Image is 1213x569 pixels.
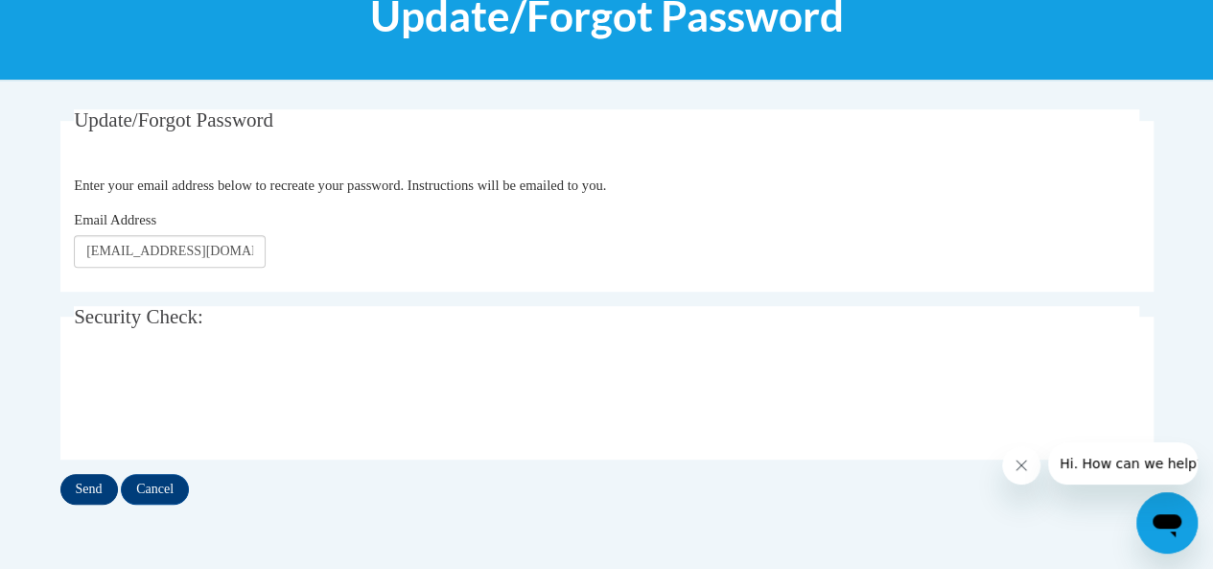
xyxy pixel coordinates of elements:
span: Enter your email address below to recreate your password. Instructions will be emailed to you. [74,178,606,193]
span: Update/Forgot Password [74,108,273,131]
input: Cancel [121,474,189,505]
input: Send [60,474,118,505]
iframe: Close message [1002,446,1040,485]
iframe: Message from company [1048,442,1198,485]
span: Security Check: [74,305,203,328]
span: Email Address [74,212,156,227]
iframe: Button to launch messaging window [1136,492,1198,554]
iframe: reCAPTCHA [74,361,365,436]
span: Hi. How can we help? [12,13,155,29]
input: Email [74,235,266,268]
